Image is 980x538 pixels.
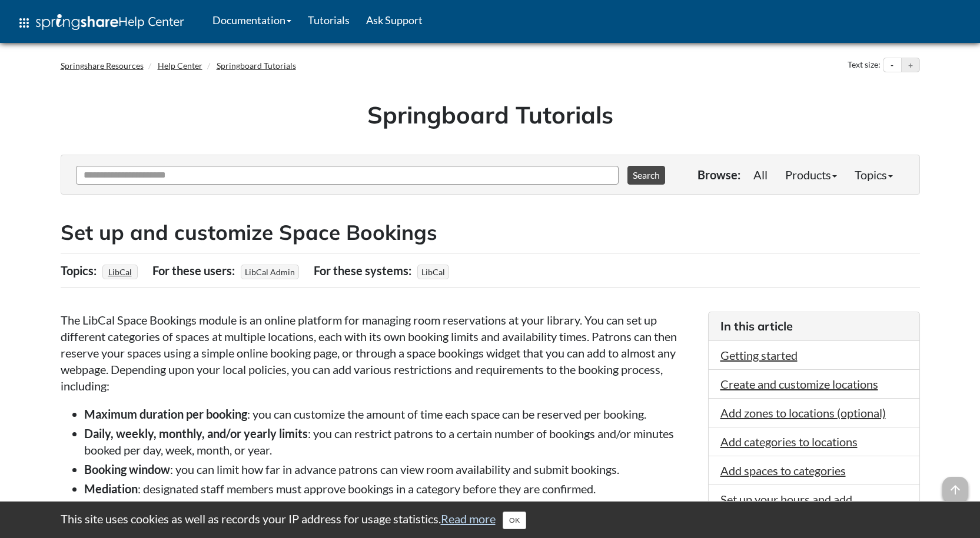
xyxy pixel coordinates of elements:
[441,512,496,526] a: Read more
[846,163,902,186] a: Topics
[417,265,449,279] span: LibCal
[84,500,696,533] li: : patrons will be prompted to authenticate via before they can submit a booking.
[9,5,192,41] a: apps Help Center
[942,478,968,492] a: arrow_upward
[314,259,414,282] div: For these systems:
[84,480,696,497] li: : designated staff members must approve bookings in a category before they are confirmed.
[61,312,696,394] p: The LibCal Space Bookings module is an online platform for managing room reservations at your lib...
[152,259,238,282] div: For these users:
[902,58,919,72] button: Increase text size
[61,61,144,71] a: Springshare Resources
[36,14,118,30] img: Springshare
[241,265,299,279] span: LibCal Admin
[84,406,696,422] li: : you can customize the amount of time each space can be reserved per booking.
[503,512,526,529] button: Close
[118,14,184,29] span: Help Center
[204,5,300,35] a: Documentation
[358,5,431,35] a: Ask Support
[720,435,858,449] a: Add categories to locations
[61,259,99,282] div: Topics:
[776,163,846,186] a: Products
[84,462,170,476] strong: Booking window
[49,510,932,529] div: This site uses cookies as well as records your IP address for usage statistics.
[720,318,908,335] h3: In this article
[720,348,798,362] a: Getting started
[217,61,296,71] a: Springboard Tutorials
[84,407,247,421] strong: Maximum duration per booking
[84,461,696,477] li: : you can limit how far in advance patrons can view room availability and submit bookings.
[720,377,878,391] a: Create and customize locations
[107,263,134,280] a: LibCal
[300,5,358,35] a: Tutorials
[883,58,901,72] button: Decrease text size
[84,426,308,440] strong: Daily, weekly, monthly, and/or yearly limits
[845,58,883,73] div: Text size:
[720,492,852,523] a: Set up your hours and add exceptions
[627,166,665,185] button: Search
[69,98,911,131] h1: Springboard Tutorials
[720,406,886,420] a: Add zones to locations (optional)
[84,482,138,496] strong: Mediation
[61,218,920,247] h2: Set up and customize Space Bookings
[745,163,776,186] a: All
[942,477,968,503] span: arrow_upward
[158,61,202,71] a: Help Center
[84,425,696,458] li: : you can restrict patrons to a certain number of bookings and/or minutes booked per day, week, m...
[720,463,846,477] a: Add spaces to categories
[697,166,740,183] p: Browse:
[17,16,31,30] span: apps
